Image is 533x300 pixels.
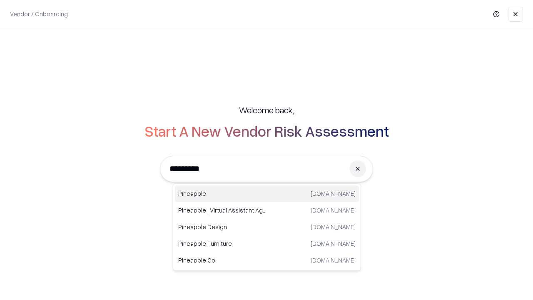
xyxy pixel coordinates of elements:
p: Pineapple | Virtual Assistant Agency [178,206,267,215]
p: Pineapple Design [178,222,267,231]
p: [DOMAIN_NAME] [311,256,356,265]
div: Suggestions [173,183,361,271]
p: [DOMAIN_NAME] [311,239,356,248]
p: [DOMAIN_NAME] [311,189,356,198]
p: Pineapple [178,189,267,198]
p: Vendor / Onboarding [10,10,68,18]
p: Pineapple Furniture [178,239,267,248]
h5: Welcome back, [239,104,294,116]
p: Pineapple Co [178,256,267,265]
p: [DOMAIN_NAME] [311,206,356,215]
h2: Start A New Vendor Risk Assessment [144,122,389,139]
p: [DOMAIN_NAME] [311,222,356,231]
